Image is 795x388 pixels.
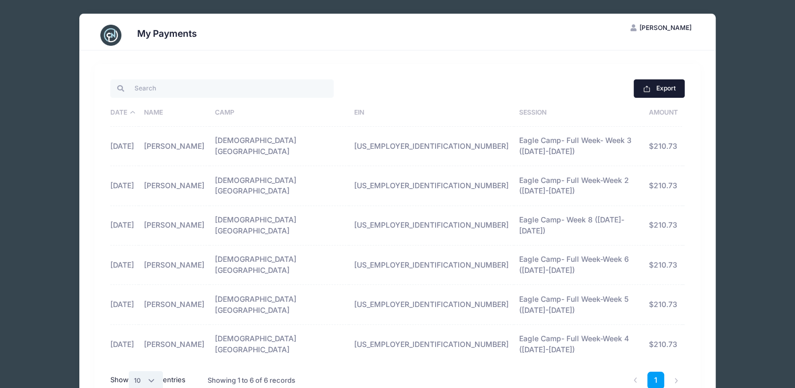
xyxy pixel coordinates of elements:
td: [DEMOGRAPHIC_DATA][GEOGRAPHIC_DATA] [210,285,349,324]
th: Name: activate to sort column ascending [139,99,210,127]
td: $210.73 [644,285,683,324]
th: Amount: activate to sort column ascending [644,99,683,127]
td: [US_EMPLOYER_IDENTIFICATION_NUMBER] [349,166,514,206]
td: Eagle Camp- Full Week-Week 2 ([DATE]-[DATE]) [514,166,644,206]
span: [PERSON_NAME] [639,24,691,32]
td: [DATE] [110,246,139,285]
td: Eagle Camp- Full Week-Week 4 ([DATE]-[DATE]) [514,325,644,364]
td: [DEMOGRAPHIC_DATA][GEOGRAPHIC_DATA] [210,166,349,206]
td: [PERSON_NAME] [139,285,210,324]
td: [DATE] [110,285,139,324]
th: Date: activate to sort column descending [110,99,139,127]
td: [PERSON_NAME] [139,166,210,206]
td: [US_EMPLOYER_IDENTIFICATION_NUMBER] [349,206,514,246]
th: EIN: activate to sort column ascending [349,99,514,127]
td: [DATE] [110,206,139,246]
td: $210.73 [644,325,683,364]
td: [DEMOGRAPHIC_DATA][GEOGRAPHIC_DATA] [210,127,349,166]
td: $210.73 [644,246,683,285]
th: Camp: activate to sort column ascending [210,99,349,127]
td: Eagle Camp- Week 8 ([DATE]-[DATE]) [514,206,644,246]
td: Eagle Camp- Full Week- Week 3 ([DATE]-[DATE]) [514,127,644,166]
td: [PERSON_NAME] [139,246,210,285]
td: [PERSON_NAME] [139,127,210,166]
td: Eagle Camp- Full Week-Week 6 ([DATE]-[DATE]) [514,246,644,285]
td: [PERSON_NAME] [139,206,210,246]
td: [US_EMPLOYER_IDENTIFICATION_NUMBER] [349,127,514,166]
td: [DATE] [110,127,139,166]
button: [PERSON_NAME] [622,19,700,37]
td: [DEMOGRAPHIC_DATA][GEOGRAPHIC_DATA] [210,246,349,285]
td: [DEMOGRAPHIC_DATA][GEOGRAPHIC_DATA] [210,206,349,246]
td: [PERSON_NAME] [139,325,210,364]
td: $210.73 [644,166,683,206]
td: [DATE] [110,166,139,206]
td: $210.73 [644,206,683,246]
input: Search [110,79,334,97]
th: Session: activate to sort column ascending [514,99,644,127]
td: Eagle Camp- Full Week-Week 5 ([DATE]-[DATE]) [514,285,644,324]
td: [US_EMPLOYER_IDENTIFICATION_NUMBER] [349,246,514,285]
h3: My Payments [137,28,197,39]
td: [DATE] [110,325,139,364]
button: Export [634,79,685,97]
img: CampNetwork [100,25,121,46]
td: [DEMOGRAPHIC_DATA][GEOGRAPHIC_DATA] [210,325,349,364]
td: [US_EMPLOYER_IDENTIFICATION_NUMBER] [349,325,514,364]
td: [US_EMPLOYER_IDENTIFICATION_NUMBER] [349,285,514,324]
td: $210.73 [644,127,683,166]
